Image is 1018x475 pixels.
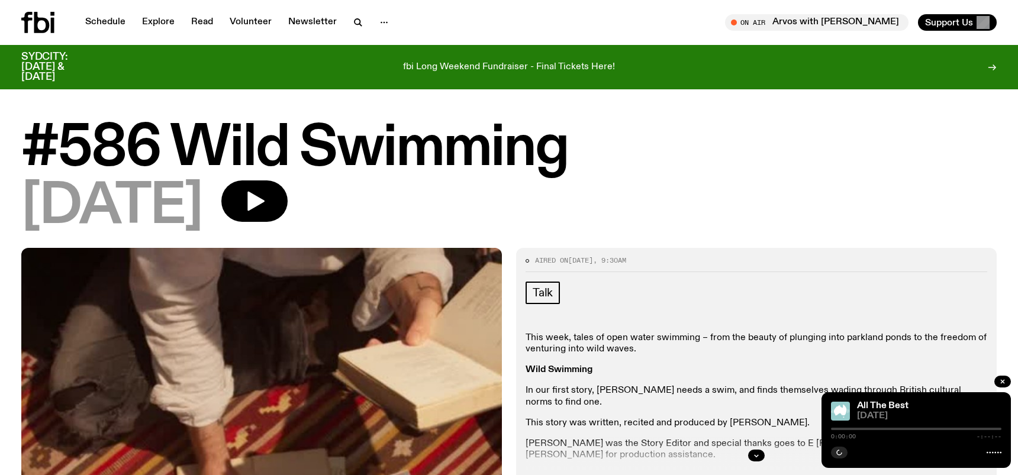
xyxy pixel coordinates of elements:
span: Talk [533,286,553,299]
strong: Wild [526,365,546,374]
a: Schedule [78,14,133,31]
button: Support Us [918,14,997,31]
p: In our first story, [PERSON_NAME] needs a swim, and finds themselves wading through British cultu... [526,385,987,408]
span: -:--:-- [977,434,1001,440]
a: All The Best [857,401,909,411]
span: 0:00:00 [831,434,856,440]
a: Volunteer [223,14,279,31]
h1: #586 Wild Swimming [21,122,997,176]
span: [DATE] [857,412,1001,421]
span: , 9:30am [593,256,626,265]
strong: Swimming [548,365,592,374]
p: This story was written, recited and produced by [PERSON_NAME]. [526,418,987,429]
span: [DATE] [568,256,593,265]
p: This week, tales of open water swimming – from the beauty of plunging into parkland ponds to the ... [526,332,987,355]
h3: SYDCITY: [DATE] & [DATE] [21,52,97,82]
a: Talk [526,282,560,304]
span: [DATE] [21,180,202,234]
a: Read [184,14,220,31]
a: Newsletter [281,14,344,31]
span: Aired on [535,256,568,265]
p: fbi Long Weekend Fundraiser - Final Tickets Here! [403,62,615,73]
a: Explore [135,14,182,31]
span: Support Us [925,17,973,28]
button: On AirArvos with [PERSON_NAME] [725,14,909,31]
